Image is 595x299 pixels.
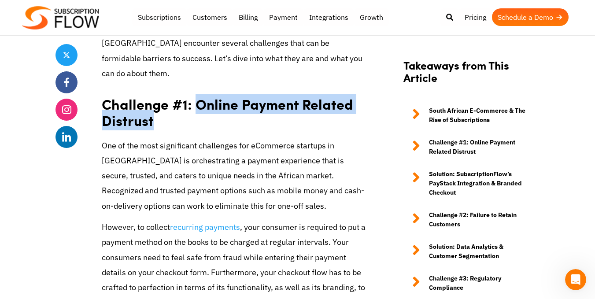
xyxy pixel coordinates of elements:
strong: Challenge #2: Failure to Retain Customers [429,210,531,229]
a: Growth [354,8,389,26]
a: Pricing [459,8,492,26]
a: Solution: SubscriptionFlow’s PayStack Integration & Branded Checkout [403,170,531,197]
a: Billing [233,8,263,26]
iframe: Intercom live chat [565,269,586,290]
strong: Challenge #3: Regulatory Compliance [429,274,531,292]
strong: Challenge #1: Online Payment Related Distrust [429,138,531,156]
a: Schedule a Demo [492,8,569,26]
p: One of the most significant challenges for eCommerce startups in [GEOGRAPHIC_DATA] is orchestrati... [102,138,368,214]
strong: South African E-Commerce & The Rise of Subscriptions [429,106,531,125]
p: However, subscription based eCommerce startups in [GEOGRAPHIC_DATA] encounter several challenges ... [102,21,368,81]
a: Challenge #2: Failure to Retain Customers [403,210,531,229]
a: recurring payments [170,222,240,232]
a: Integrations [303,8,354,26]
h2: Takeaways from This Article [403,59,531,93]
a: Challenge #1: Online Payment Related Distrust [403,138,531,156]
a: South African E-Commerce & The Rise of Subscriptions [403,106,531,125]
a: Subscriptions [132,8,187,26]
strong: Challenge #1: Online Payment Related Distrust [102,94,353,130]
a: Challenge #3: Regulatory Compliance [403,274,531,292]
img: Subscriptionflow [22,6,99,30]
a: Solution: Data Analytics & Customer Segmentation [403,242,531,261]
a: Customers [187,8,233,26]
a: Payment [263,8,303,26]
strong: Solution: SubscriptionFlow’s PayStack Integration & Branded Checkout [429,170,531,197]
strong: Solution: Data Analytics & Customer Segmentation [429,242,531,261]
